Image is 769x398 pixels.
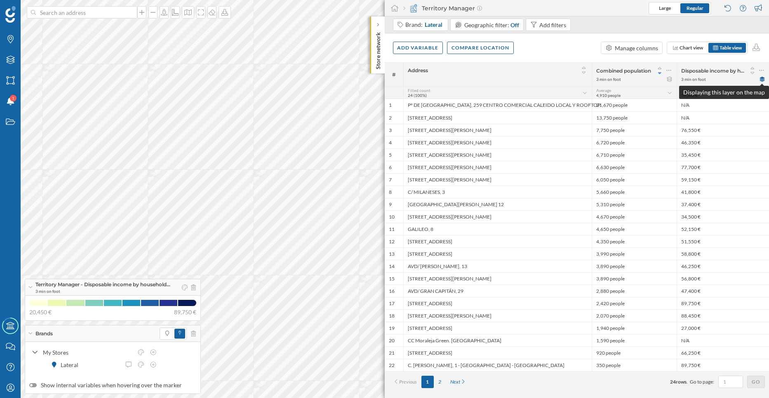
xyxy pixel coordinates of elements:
div: 13,750 people [592,111,677,124]
div: 10 [389,214,395,220]
img: Geoblink Logo [5,6,16,23]
span: 20,450 € [29,308,52,316]
span: 24 (100%) [408,93,427,98]
div: 6,720 people [592,136,677,148]
div: [STREET_ADDRESS] [403,346,592,359]
span: Average [596,88,611,93]
div: [STREET_ADDRESS][PERSON_NAME] [403,173,592,186]
div: 21 [389,350,395,356]
div: 3,990 people [592,247,677,260]
div: 7,750 people [592,124,677,136]
div: [GEOGRAPHIC_DATA][PERSON_NAME] 12 [403,198,592,210]
span: Brands [35,330,53,337]
span: 1 [12,94,14,102]
span: 89,750 € [174,308,196,316]
div: [STREET_ADDRESS] [403,322,592,334]
div: 6,710 people [592,148,677,161]
span: . [687,379,688,385]
div: [STREET_ADDRESS][PERSON_NAME] [403,136,592,148]
span: 3 min on foot [35,288,170,294]
label: Show internal variables when hovering over the marker [29,381,196,389]
span: rows [676,379,687,385]
span: 4,910 people [596,93,621,98]
div: 3 min on foot [681,76,706,82]
div: 2,070 people [592,309,677,322]
div: 4,350 people [592,235,677,247]
div: 15 [389,276,395,282]
div: 6,050 people [592,173,677,186]
div: Brand: [405,21,444,29]
div: Add filters [539,21,566,29]
div: Territory Manager [403,4,482,12]
div: 350 people [592,359,677,371]
img: territory-manager.svg [409,4,418,12]
div: Off [510,21,519,29]
div: 2,420 people [592,297,677,309]
div: 920 people [592,346,677,359]
div: 3,890 people [592,272,677,285]
div: 20 [389,337,395,344]
span: Support [16,6,44,13]
span: Lateral [425,21,442,29]
div: [STREET_ADDRESS][PERSON_NAME] [403,148,592,161]
div: [STREET_ADDRESS][PERSON_NAME] [403,124,592,136]
span: Territory Manager - Disposable income by household… [35,281,170,288]
span: Combined population [596,68,651,74]
div: 4,650 people [592,223,677,235]
div: 21,670 people [592,99,677,111]
span: 24 [670,379,676,385]
div: 6,630 people [592,161,677,173]
div: AVD/ [PERSON_NAME], 13 [403,260,592,272]
div: [STREET_ADDRESS][PERSON_NAME] [403,309,592,322]
div: [STREET_ADDRESS] [403,247,592,260]
div: 22 [389,362,395,369]
div: 18 [389,313,395,319]
div: 3 [389,127,392,134]
div: 2,880 people [592,285,677,297]
span: Chart view [680,45,703,51]
span: Table view [720,45,742,51]
div: 3 min on foot [596,76,621,82]
div: 2 [389,115,392,121]
span: Disposable income by household [681,68,745,74]
div: 4 [389,139,392,146]
span: Large [659,5,671,11]
div: 19 [389,325,395,332]
div: [STREET_ADDRESS][PERSON_NAME] [403,161,592,173]
input: 1 [721,378,741,386]
div: 8 [389,189,392,195]
div: 17 [389,300,395,307]
div: CC Moraleja Green. [GEOGRAPHIC_DATA] [403,334,592,346]
div: GALILEO, 8 [403,223,592,235]
div: 12 [389,238,395,245]
div: [STREET_ADDRESS] [403,297,592,309]
div: 16 [389,288,395,294]
div: [STREET_ADDRESS][PERSON_NAME] [403,210,592,223]
div: 9 [389,201,392,208]
span: Address [408,67,428,73]
div: 5,660 people [592,186,677,198]
div: 13 [389,251,395,257]
span: Go to page: [690,378,714,386]
div: 4,670 people [592,210,677,223]
div: 14 [389,263,395,270]
div: 3,890 people [592,260,677,272]
span: 56,300 € [681,93,698,98]
div: [STREET_ADDRESS][PERSON_NAME] [403,272,592,285]
span: Geographic filter: [464,21,509,28]
div: Lateral [61,360,82,369]
span: Filled count [408,88,430,93]
div: AVD/ GRAN CAPITÁN, 29 [403,285,592,297]
div: 1,940 people [592,322,677,334]
div: 1,590 people [592,334,677,346]
div: 6 [389,164,392,171]
div: C. [PERSON_NAME], 1 - [GEOGRAPHIC_DATA] - [GEOGRAPHIC_DATA] [403,359,592,371]
div: 5,310 people [592,198,677,210]
div: [STREET_ADDRESS] [403,235,592,247]
p: Store network [374,29,382,69]
span: Regular [687,5,703,11]
div: 7 [389,177,392,183]
span: Average [681,88,696,93]
div: Manage columns [615,44,658,52]
div: 5 [389,152,392,158]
